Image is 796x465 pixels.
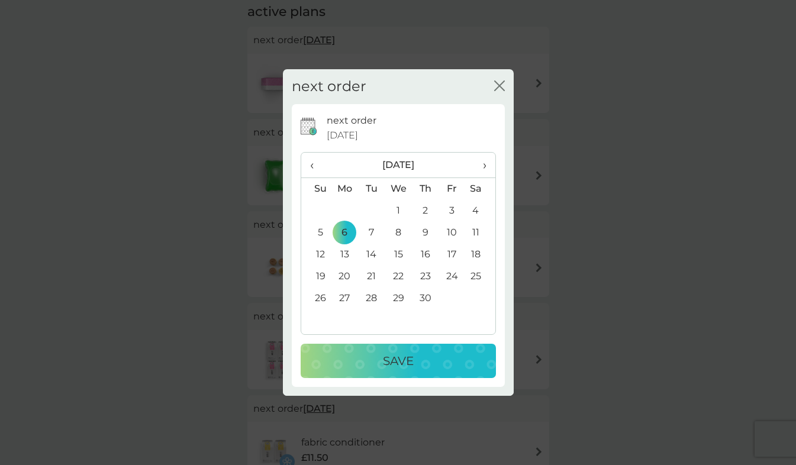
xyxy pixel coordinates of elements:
[327,113,376,128] p: next order
[331,244,359,266] td: 13
[465,266,495,288] td: 25
[301,288,331,309] td: 26
[385,288,412,309] td: 29
[331,153,466,178] th: [DATE]
[301,266,331,288] td: 19
[385,200,412,222] td: 1
[412,177,439,200] th: Th
[465,200,495,222] td: 4
[385,244,412,266] td: 15
[439,200,465,222] td: 3
[494,80,505,93] button: close
[465,244,495,266] td: 18
[439,244,465,266] td: 17
[385,266,412,288] td: 22
[465,222,495,244] td: 11
[385,177,412,200] th: We
[385,222,412,244] td: 8
[412,222,439,244] td: 9
[327,128,358,143] span: [DATE]
[301,177,331,200] th: Su
[301,244,331,266] td: 12
[331,266,359,288] td: 20
[292,78,366,95] h2: next order
[331,288,359,309] td: 27
[439,177,465,200] th: Fr
[301,344,496,378] button: Save
[331,177,359,200] th: Mo
[331,222,359,244] td: 6
[358,222,385,244] td: 7
[358,288,385,309] td: 28
[310,153,323,177] span: ‹
[439,222,465,244] td: 10
[358,177,385,200] th: Tu
[474,153,486,177] span: ›
[439,266,465,288] td: 24
[301,222,331,244] td: 5
[412,200,439,222] td: 2
[383,351,414,370] p: Save
[358,266,385,288] td: 21
[412,288,439,309] td: 30
[465,177,495,200] th: Sa
[412,244,439,266] td: 16
[358,244,385,266] td: 14
[412,266,439,288] td: 23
